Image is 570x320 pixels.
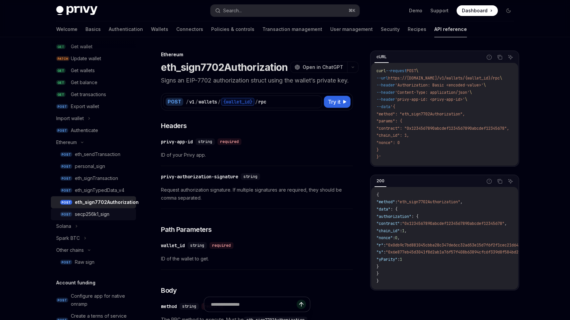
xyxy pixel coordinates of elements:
h1: eth_sign7702Authorization [161,61,288,73]
div: Other chains [56,246,84,254]
div: Get transactions [71,90,106,98]
span: : { [390,207,397,212]
button: Toggle dark mode [503,5,514,16]
div: personal_sign [75,162,105,170]
a: POSTeth_signTransaction [51,172,136,184]
span: "contract": "0x1234567890abcdef1234567890abcdef12345678", [376,126,509,131]
span: --request [386,68,407,74]
a: Authentication [109,21,143,37]
a: Wallets [151,21,168,37]
span: : [400,228,402,234]
button: Ask AI [506,177,515,186]
span: "nonce": 0 [376,140,400,145]
span: Path Parameters [161,225,212,234]
span: , [504,221,507,226]
span: POST [60,260,72,265]
div: POST [166,98,183,106]
a: POSTConfigure app for native onramp [51,290,136,310]
span: "contract" [376,221,400,226]
span: "eth_sign7702Authorization" [397,199,460,205]
span: POST [60,152,72,157]
span: POST [56,104,68,109]
a: POSTeth_sendTransaction [51,148,136,160]
a: Dashboard [457,5,498,16]
div: Update wallet [71,55,101,63]
span: "authorization" [376,214,411,219]
span: '{ [390,104,395,109]
a: POSTpersonal_sign [51,160,136,172]
div: Solana [56,222,71,230]
a: User management [330,21,373,37]
span: 'Authorization: Basic <encoded-value>' [395,82,484,88]
a: Demo [409,7,422,14]
a: API reference [434,21,467,37]
div: Ethereum [56,138,77,146]
span: : [383,249,386,255]
span: "nonce" [376,235,393,240]
span: "0x1234567890abcdef1234567890abcdef12345678" [402,221,504,226]
div: required [217,138,241,145]
span: POST [56,128,68,133]
span: "method": "eth_sign7702Authorization", [376,111,465,117]
span: string [190,243,204,248]
a: Support [430,7,449,14]
div: / [195,98,198,105]
span: : [395,199,397,205]
button: Send message [297,300,306,309]
span: } [376,264,379,269]
span: "yParity" [376,257,397,262]
a: Recipes [408,21,426,37]
span: "chain_id": 1, [376,133,409,138]
div: / [255,98,258,105]
div: Configure app for native onramp [71,292,132,308]
span: : { [411,214,418,219]
span: GET [56,80,66,85]
span: "data" [376,207,390,212]
div: eth_sendTransaction [75,150,120,158]
button: Try it [324,96,351,108]
div: eth_sign7702Authorization [75,198,139,206]
span: Open in ChatGPT [303,64,343,71]
span: --header [376,90,395,95]
a: POSTeth_sign7702Authorization [51,196,136,208]
span: POST [56,298,68,303]
img: dark logo [56,6,97,15]
div: required [210,242,233,249]
span: Body [161,286,177,295]
span: GET [56,92,66,97]
span: \ [470,90,472,95]
a: POSTsecp256k1_sign [51,208,136,220]
div: Get balance [71,79,97,86]
span: , [460,199,463,205]
div: Ethereum [161,51,353,58]
div: cURL [374,53,389,61]
a: Security [381,21,400,37]
span: --header [376,97,395,102]
span: string [243,174,257,179]
a: Welcome [56,21,77,37]
span: ID of the wallet to get. [161,255,353,263]
span: PATCH [56,56,70,61]
span: : [383,242,386,248]
div: / [218,98,220,105]
span: "method" [376,199,395,205]
div: / [186,98,189,105]
span: ID of your Privy app. [161,151,353,159]
span: Headers [161,121,187,130]
span: 'privy-app-id: <privy-app-id>' [395,97,465,102]
div: Get wallets [71,67,95,75]
span: curl [376,68,386,74]
div: privy-app-id [161,138,193,145]
span: "s" [376,249,383,255]
h5: Account funding [56,279,95,287]
div: Import wallet [56,114,84,122]
span: POST [60,176,72,181]
a: POSTAuthenticate [51,124,136,136]
button: Open in ChatGPT [290,62,347,73]
span: "0x6e877eb45d3041f8d2ab1a76f57f408b63894cfc6f339d8f584bd26efceae308" [386,249,544,255]
div: privy-authorization-signature [161,173,238,180]
button: Report incorrect code [485,53,494,62]
a: GETGet balance [51,77,136,88]
span: --url [376,76,388,81]
span: , [404,228,407,234]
